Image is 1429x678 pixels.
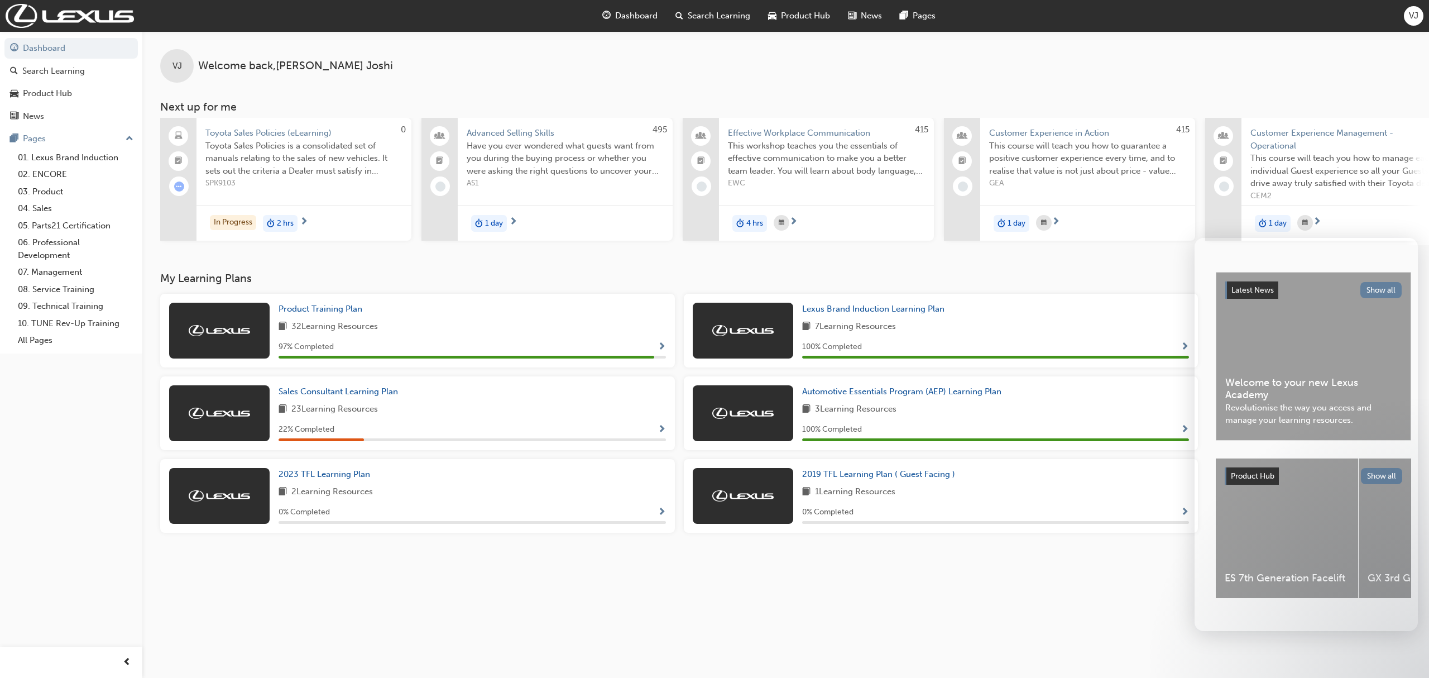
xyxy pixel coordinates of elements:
span: next-icon [300,217,308,227]
span: book-icon [279,320,287,334]
a: Sales Consultant Learning Plan [279,385,402,398]
img: Trak [189,408,250,419]
button: Show Progress [658,340,666,354]
span: book-icon [802,403,811,417]
span: Effective Workplace Communication [728,127,925,140]
button: DashboardSearch LearningProduct HubNews [4,36,138,128]
span: 100 % Completed [802,341,862,354]
span: people-icon [1220,129,1227,144]
span: Have you ever wondered what guests want from you during the buying process or whether you were as... [467,140,664,178]
span: search-icon [10,66,18,77]
img: Trak [189,325,250,336]
a: Lexus Brand Induction Learning Plan [802,303,949,316]
span: This workshop teaches you the essentials of effective communication to make you a better team lea... [728,140,925,178]
span: 415 [1176,125,1190,135]
span: Advanced Selling Skills [467,127,664,140]
span: GEA [989,177,1186,190]
span: book-icon [279,403,287,417]
span: 2 Learning Resources [291,485,373,499]
span: booktick-icon [958,154,966,169]
span: laptop-icon [175,129,183,144]
span: Show Progress [1181,425,1189,435]
span: Toyota Sales Policies (eLearning) [205,127,402,140]
button: Show Progress [658,423,666,437]
img: Trak [712,408,774,419]
span: Show Progress [658,342,666,352]
span: 97 % Completed [279,341,334,354]
span: 32 Learning Resources [291,320,378,334]
a: 415Customer Experience in ActionThis course will teach you how to guarantee a positive customer e... [944,118,1195,241]
span: 0 [401,125,406,135]
button: Pages [4,128,138,149]
a: 10. TUNE Rev-Up Training [13,315,138,332]
a: search-iconSearch Learning [666,4,759,27]
span: book-icon [802,320,811,334]
button: Show Progress [1181,505,1189,519]
span: 3 Learning Resources [815,403,896,417]
span: duration-icon [1259,216,1267,231]
span: Product Training Plan [279,304,362,314]
a: pages-iconPages [891,4,944,27]
div: News [23,110,44,123]
span: duration-icon [736,216,744,231]
a: 415Effective Workplace CommunicationThis workshop teaches you the essentials of effective communi... [683,118,934,241]
span: people-icon [958,129,966,144]
a: guage-iconDashboard [593,4,666,27]
a: 08. Service Training [13,281,138,298]
span: 4 hrs [746,217,763,230]
span: people-icon [697,129,705,144]
span: people-icon [436,129,444,144]
span: search-icon [675,9,683,23]
div: Product Hub [23,87,72,100]
button: Show Progress [658,505,666,519]
div: Pages [23,132,46,145]
span: car-icon [768,9,776,23]
a: All Pages [13,332,138,349]
a: Search Learning [4,61,138,82]
span: learningRecordVerb_ATTEMPT-icon [174,182,184,192]
span: News [861,9,882,22]
span: booktick-icon [436,154,444,169]
span: calendar-icon [1302,216,1308,230]
span: calendar-icon [779,216,784,230]
span: EWC [728,177,925,190]
span: news-icon [848,9,856,23]
span: pages-icon [10,134,18,144]
a: 495Advanced Selling SkillsHave you ever wondered what guests want from you during the buying proc... [421,118,673,241]
span: Customer Experience in Action [989,127,1186,140]
a: 01. Lexus Brand Induction [13,149,138,166]
span: SPK9103 [205,177,402,190]
span: AS1 [467,177,664,190]
span: next-icon [1313,217,1321,227]
span: Welcome back , [PERSON_NAME] Joshi [198,60,393,73]
span: Search Learning [688,9,750,22]
span: Toyota Sales Policies is a consolidated set of manuals relating to the sales of new vehicles. It ... [205,140,402,178]
span: Lexus Brand Induction Learning Plan [802,304,944,314]
a: Product Hub [4,83,138,104]
span: car-icon [10,89,18,99]
span: calendar-icon [1041,216,1047,230]
a: 04. Sales [13,200,138,217]
a: 05. Parts21 Certification [13,217,138,235]
img: Trak [189,490,250,502]
img: Trak [6,4,134,28]
span: learningRecordVerb_NONE-icon [958,182,968,192]
span: duration-icon [475,216,483,231]
span: Show Progress [1181,508,1189,518]
span: book-icon [802,485,811,499]
a: 0Toyota Sales Policies (eLearning)Toyota Sales Policies is a consolidated set of manuals relating... [160,118,411,241]
a: 02. ENCORE [13,166,138,183]
button: VJ [1404,6,1423,26]
a: Product Training Plan [279,303,367,316]
span: learningRecordVerb_NONE-icon [1219,182,1229,192]
span: duration-icon [998,216,1005,231]
span: 1 Learning Resources [815,485,895,499]
span: book-icon [279,485,287,499]
span: 2 hrs [277,217,294,230]
span: booktick-icon [1220,154,1227,169]
span: learningRecordVerb_NONE-icon [697,182,707,192]
span: 1 day [1269,217,1287,230]
span: learningRecordVerb_NONE-icon [435,182,445,192]
a: 06. Professional Development [13,234,138,264]
span: booktick-icon [175,154,183,169]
